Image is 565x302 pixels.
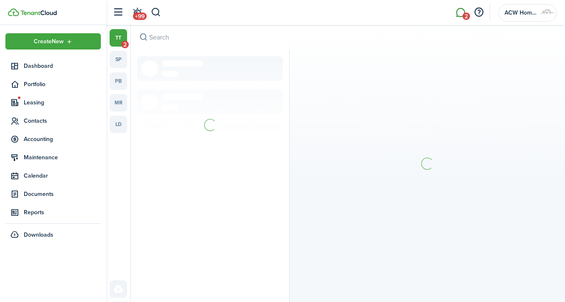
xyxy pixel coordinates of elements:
[110,116,127,133] a: ld
[24,190,101,198] span: Documents
[5,204,101,220] a: Reports
[110,5,126,20] button: Open sidebar
[24,208,101,217] span: Reports
[203,118,217,132] img: Loading
[541,6,555,20] img: ACW Homes
[137,32,149,43] button: Search
[8,8,19,16] img: TenantCloud
[110,94,127,111] a: mr
[133,12,147,20] span: +99
[34,39,64,45] span: Create New
[131,25,289,50] input: search
[24,135,101,144] span: Accounting
[129,2,145,23] a: Notifications
[5,58,101,74] a: Dashboard
[24,98,101,107] span: Leasing
[24,153,101,162] span: Maintenance
[110,51,127,68] a: sp
[24,62,101,70] span: Dashboard
[472,5,486,20] button: Open resource center
[24,171,101,180] span: Calendar
[20,10,57,15] img: TenantCloud
[24,230,53,239] span: Downloads
[110,72,127,90] a: pb
[24,116,101,125] span: Contacts
[420,156,435,171] img: Loading
[5,33,101,50] button: Open menu
[505,10,538,16] span: ACW Homes
[151,5,161,20] button: Search
[110,29,127,47] a: tt
[24,80,101,89] span: Portfolio
[121,41,129,48] span: 2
